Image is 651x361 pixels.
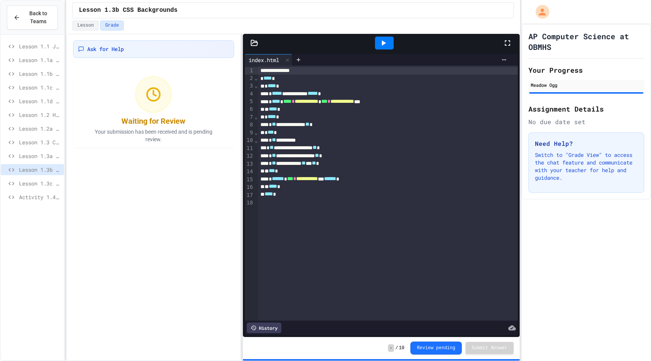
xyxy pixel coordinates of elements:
[245,152,254,160] div: 12
[247,323,281,333] div: History
[254,137,258,144] span: Fold line
[19,83,61,91] span: Lesson 1.1c JS Intro
[19,152,61,160] span: Lesson 1.3a CSS Selectors
[19,70,61,78] span: Lesson 1.1b JavaScript Intro
[531,81,642,88] div: Meadow Ogg
[254,75,258,81] span: Fold line
[254,129,258,136] span: Fold line
[245,54,292,65] div: index.html
[7,5,58,30] button: Back to Teams
[100,21,124,30] button: Grade
[245,160,254,168] div: 13
[25,10,51,26] span: Back to Teams
[528,104,644,114] h2: Assignment Details
[87,45,124,53] span: Ask for Help
[245,176,254,184] div: 15
[466,342,514,354] button: Submit Answer
[245,168,254,176] div: 14
[245,82,254,90] div: 3
[528,65,644,75] h2: Your Progress
[245,113,254,121] div: 7
[254,114,258,120] span: Fold line
[19,166,61,174] span: Lesson 1.3b CSS Backgrounds
[245,121,254,129] div: 8
[245,192,254,199] div: 17
[410,342,462,355] button: Review pending
[245,105,254,113] div: 6
[245,75,254,82] div: 2
[528,3,551,21] div: My Account
[472,345,507,351] span: Submit Answer
[19,56,61,64] span: Lesson 1.1a JavaScript Intro
[245,129,254,137] div: 9
[245,199,254,207] div: 18
[245,145,254,152] div: 11
[245,90,254,98] div: 4
[245,98,254,105] div: 5
[19,179,61,187] span: Lesson 1.3c CSS Margins & Padding
[245,184,254,191] div: 16
[19,193,61,201] span: Activity 1.4 JS Animation Intro
[19,111,61,119] span: Lesson 1.2 HTML Basics
[254,83,258,89] span: Fold line
[245,137,254,144] div: 10
[245,67,254,75] div: 1
[535,151,638,182] p: Switch to "Grade View" to access the chat feature and communicate with your teacher for help and ...
[85,128,222,143] p: Your submission has been received and is pending review.
[19,138,61,146] span: Lesson 1.3 CSS Introduction
[79,6,177,15] span: Lesson 1.3b CSS Backgrounds
[396,345,398,351] span: /
[399,345,404,351] span: 10
[245,56,283,64] div: index.html
[72,21,99,30] button: Lesson
[528,31,644,52] h1: AP Computer Science at OBMHS
[388,344,394,352] span: -
[19,42,61,50] span: Lesson 1.1 JavaScript Intro
[19,97,61,105] span: Lesson 1.1d JavaScript
[19,125,61,133] span: Lesson 1.2a HTML Continued
[535,139,638,148] h3: Need Help?
[528,117,644,126] div: No due date set
[121,116,185,126] div: Waiting for Review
